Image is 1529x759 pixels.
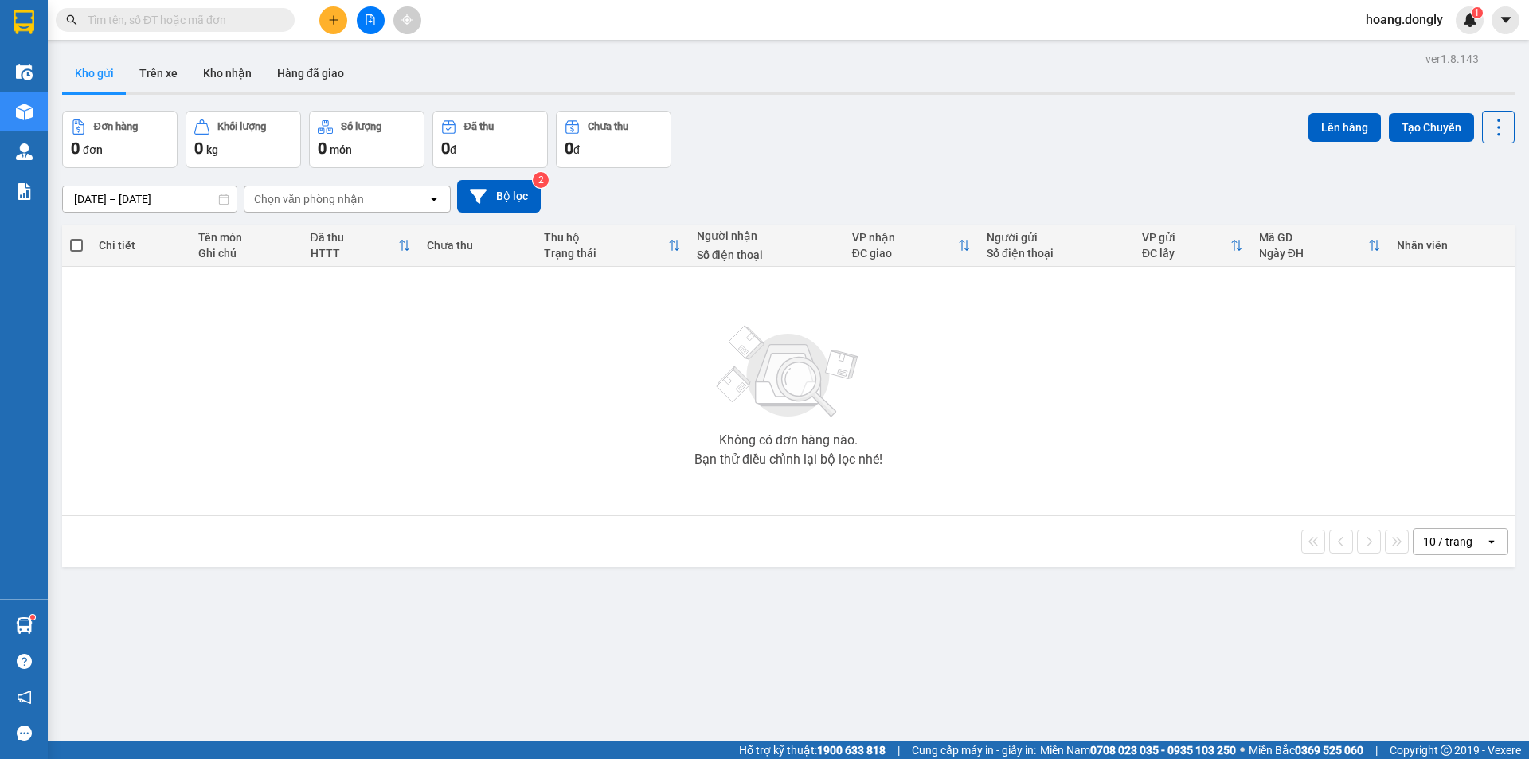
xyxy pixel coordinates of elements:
[66,14,77,25] span: search
[99,239,182,252] div: Chi tiết
[1142,231,1230,244] div: VP gửi
[62,54,127,92] button: Kho gửi
[190,54,264,92] button: Kho nhận
[330,143,352,156] span: món
[432,111,548,168] button: Đã thu0đ
[401,14,413,25] span: aim
[198,247,295,260] div: Ghi chú
[573,143,580,156] span: đ
[17,726,32,741] span: message
[987,231,1126,244] div: Người gửi
[709,316,868,428] img: svg+xml;base64,PHN2ZyBjbGFzcz0ibGlzdC1wbHVnX19zdmciIHhtbG5zPSJodHRwOi8vd3d3LnczLm9yZy8yMDAwL3N2Zy...
[844,225,979,267] th: Toggle SortBy
[694,453,882,466] div: Bạn thử điều chỉnh lại bộ lọc nhé!
[16,183,33,200] img: solution-icon
[427,239,528,252] div: Chưa thu
[987,247,1126,260] div: Số điện thoại
[83,143,103,156] span: đơn
[428,193,440,205] svg: open
[1240,747,1245,753] span: ⚪️
[1353,10,1456,29] span: hoang.dongly
[1249,741,1363,759] span: Miền Bắc
[852,231,958,244] div: VP nhận
[1499,13,1513,27] span: caret-down
[1295,744,1363,757] strong: 0369 525 060
[71,139,80,158] span: 0
[16,143,33,160] img: warehouse-icon
[319,6,347,34] button: plus
[264,54,357,92] button: Hàng đã giao
[16,64,33,80] img: warehouse-icon
[17,690,32,705] span: notification
[62,111,178,168] button: Đơn hàng0đơn
[1423,534,1472,550] div: 10 / trang
[556,111,671,168] button: Chưa thu0đ
[1492,6,1519,34] button: caret-down
[341,121,381,132] div: Số lượng
[441,139,450,158] span: 0
[1397,239,1507,252] div: Nhân viên
[1308,113,1381,142] button: Lên hàng
[1090,744,1236,757] strong: 0708 023 035 - 0935 103 250
[852,247,958,260] div: ĐC giao
[311,231,399,244] div: Đã thu
[186,111,301,168] button: Khối lượng0kg
[16,104,33,120] img: warehouse-icon
[1142,247,1230,260] div: ĐC lấy
[1375,741,1378,759] span: |
[1259,231,1368,244] div: Mã GD
[697,229,836,242] div: Người nhận
[16,617,33,634] img: warehouse-icon
[1251,225,1389,267] th: Toggle SortBy
[393,6,421,34] button: aim
[63,186,237,212] input: Select a date range.
[1040,741,1236,759] span: Miền Nam
[94,121,138,132] div: Đơn hàng
[450,143,456,156] span: đ
[817,744,886,757] strong: 1900 633 818
[30,615,35,620] sup: 1
[912,741,1036,759] span: Cung cấp máy in - giấy in:
[365,14,376,25] span: file-add
[897,741,900,759] span: |
[457,180,541,213] button: Bộ lọc
[1425,50,1479,68] div: ver 1.8.143
[536,225,689,267] th: Toggle SortBy
[311,247,399,260] div: HTTT
[1134,225,1251,267] th: Toggle SortBy
[254,191,364,207] div: Chọn văn phòng nhận
[1474,7,1480,18] span: 1
[1389,113,1474,142] button: Tạo Chuyến
[14,10,34,34] img: logo-vxr
[1441,745,1452,756] span: copyright
[565,139,573,158] span: 0
[17,654,32,669] span: question-circle
[217,121,266,132] div: Khối lượng
[739,741,886,759] span: Hỗ trợ kỹ thuật:
[464,121,494,132] div: Đã thu
[697,248,836,261] div: Số điện thoại
[328,14,339,25] span: plus
[719,434,858,447] div: Không có đơn hàng nào.
[194,139,203,158] span: 0
[544,231,668,244] div: Thu hộ
[1485,535,1498,548] svg: open
[88,11,276,29] input: Tìm tên, số ĐT hoặc mã đơn
[198,231,295,244] div: Tên món
[127,54,190,92] button: Trên xe
[303,225,420,267] th: Toggle SortBy
[588,121,628,132] div: Chưa thu
[533,172,549,188] sup: 2
[357,6,385,34] button: file-add
[206,143,218,156] span: kg
[1259,247,1368,260] div: Ngày ĐH
[318,139,327,158] span: 0
[1463,13,1477,27] img: icon-new-feature
[544,247,668,260] div: Trạng thái
[1472,7,1483,18] sup: 1
[309,111,424,168] button: Số lượng0món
